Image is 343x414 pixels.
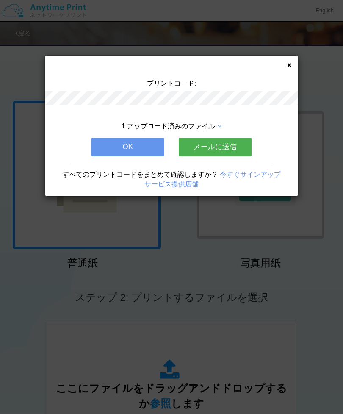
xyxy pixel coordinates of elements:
span: プリントコード: [147,80,196,87]
a: サービス提供店舗 [144,181,199,188]
button: OK [91,138,164,156]
span: すべてのプリントコードをまとめて確認しますか？ [62,171,218,178]
button: メールに送信 [179,138,252,156]
span: 1 アップロード済みのファイル [122,122,215,130]
a: 今すぐサインアップ [220,171,281,178]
